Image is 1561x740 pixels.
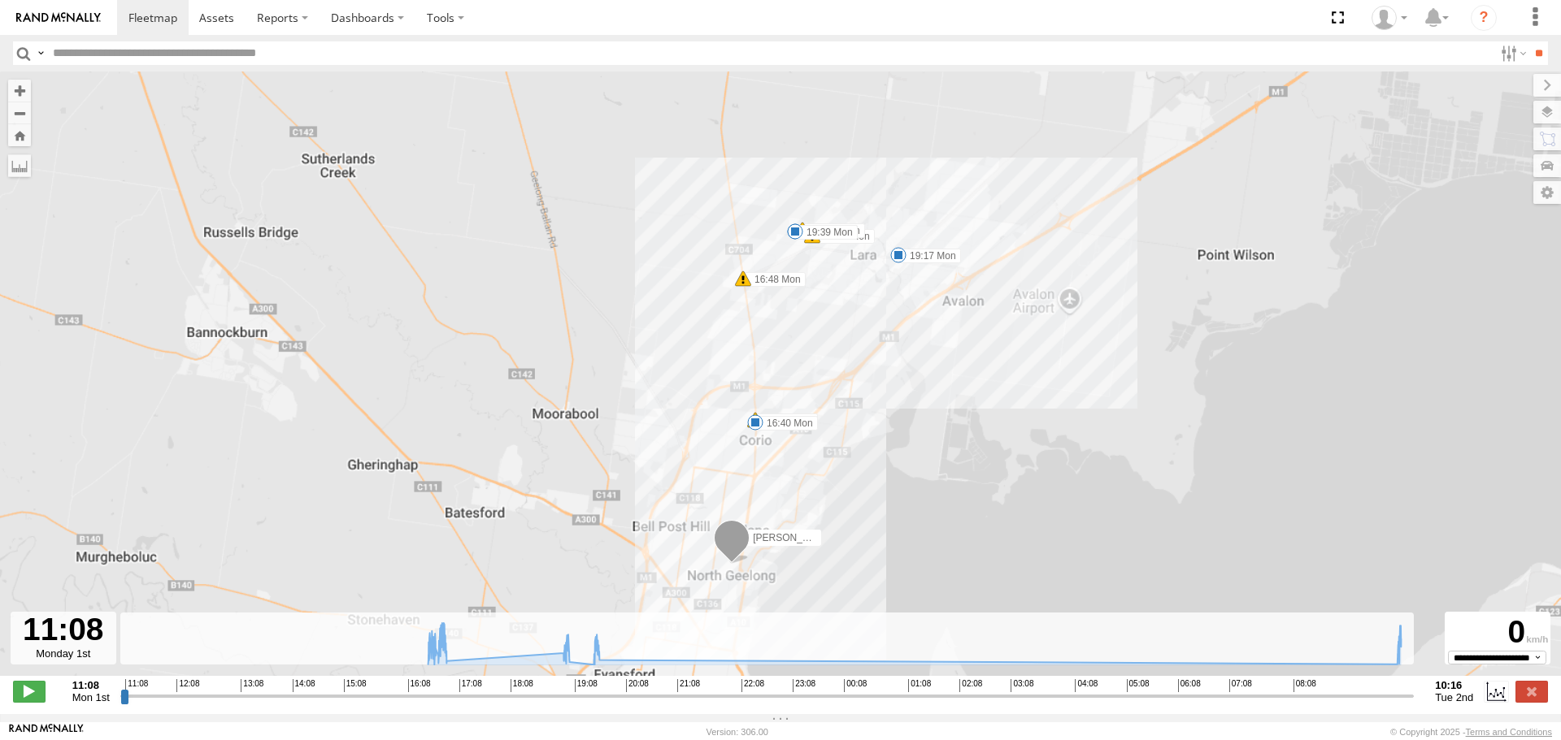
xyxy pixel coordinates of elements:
span: 11:08 [125,679,148,692]
i: ? [1471,5,1497,31]
div: Dale Hood [1366,6,1413,30]
div: 0 [1447,614,1548,651]
label: Search Filter Options [1494,41,1529,65]
span: 08:08 [1294,679,1316,692]
strong: 11:08 [72,679,110,691]
span: 19:08 [575,679,598,692]
span: 17:08 [459,679,482,692]
span: Tue 2nd Sep 2025 [1435,691,1473,703]
label: Search Query [34,41,47,65]
div: Version: 306.00 [707,727,768,737]
label: 19:17 Mon [898,249,961,263]
span: Mon 1st Sep 2025 [72,691,110,703]
label: 19:39 Mon [795,225,858,240]
button: Zoom in [8,80,31,102]
span: 05:08 [1127,679,1150,692]
button: Zoom out [8,102,31,124]
span: 13:08 [241,679,263,692]
label: Play/Stop [13,681,46,702]
strong: 10:16 [1435,679,1473,691]
span: 04:08 [1075,679,1098,692]
span: 15:08 [344,679,367,692]
label: 16:50 Mon [812,229,875,244]
a: Terms and Conditions [1466,727,1552,737]
span: [PERSON_NAME] and Di [753,531,864,543]
span: 22:08 [741,679,764,692]
span: 00:08 [844,679,867,692]
a: Visit our Website [9,724,84,740]
label: 16:40 Mon [755,416,818,431]
span: 16:08 [408,679,431,692]
img: rand-logo.svg [16,12,101,24]
label: 16:48 Mon [743,272,806,287]
span: 01:08 [908,679,931,692]
span: 02:08 [959,679,982,692]
span: 18:08 [511,679,533,692]
label: 16:40 Mon [755,413,818,428]
span: 23:08 [793,679,815,692]
label: Measure [8,154,31,177]
span: 14:08 [293,679,315,692]
span: 21:08 [677,679,700,692]
label: 16:51 Mon [802,223,865,238]
label: Map Settings [1533,181,1561,204]
button: Zoom Home [8,124,31,146]
span: 07:08 [1229,679,1252,692]
span: 06:08 [1178,679,1201,692]
span: 12:08 [176,679,199,692]
span: 20:08 [626,679,649,692]
span: 03:08 [1011,679,1033,692]
div: © Copyright 2025 - [1390,727,1552,737]
label: Close [1515,681,1548,702]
